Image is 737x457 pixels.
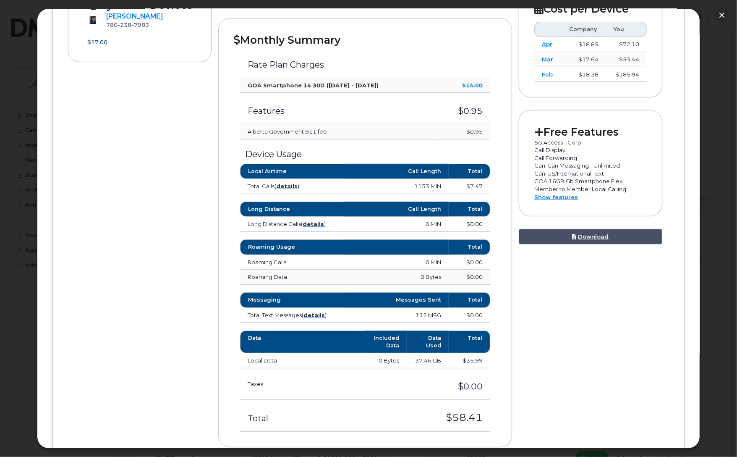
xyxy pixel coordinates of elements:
[240,331,365,354] th: Data
[240,353,365,368] td: Local Data
[344,270,448,285] td: 0 Bytes
[365,353,407,368] td: 0 Bytes
[449,255,490,270] td: $0.00
[240,255,344,270] td: Roaming Calls
[449,292,490,307] th: Total
[349,382,483,391] h3: $0.00
[349,412,483,423] h3: $58.41
[449,353,490,368] td: $35.99
[365,331,407,354] th: Included Data
[240,270,344,285] td: Roaming Data
[344,292,448,307] th: Messages Sent
[302,312,327,318] span: ( )
[303,312,325,318] a: details
[240,308,344,323] td: Total Text Messages
[344,308,448,323] td: 112 MSG
[248,381,334,387] h3: Taxes
[240,292,344,307] th: Messaging
[449,270,490,285] td: $0.00
[449,239,490,255] th: Total
[240,239,344,255] th: Roaming Usage
[449,308,490,323] td: $0.00
[248,414,334,423] h3: Total
[344,255,448,270] td: 0 MIN
[449,331,490,354] th: Total
[407,353,448,368] td: 37.46 GB
[407,331,448,354] th: Data Used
